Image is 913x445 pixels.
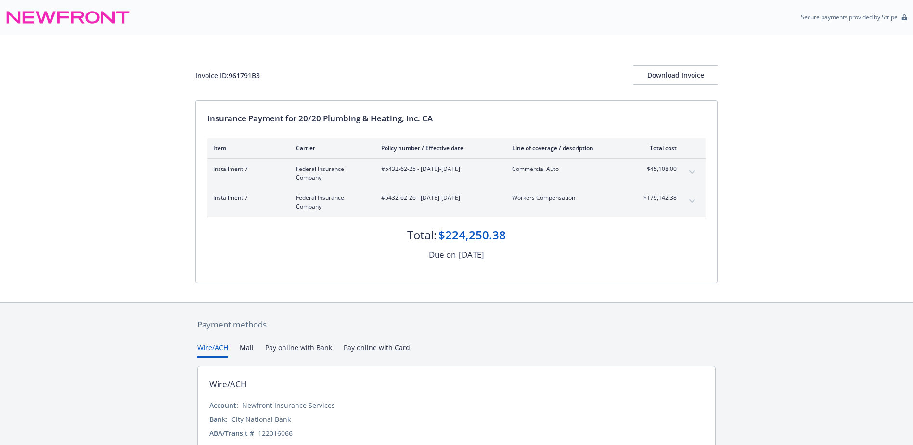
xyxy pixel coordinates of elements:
div: Item [213,144,281,152]
span: Workers Compensation [512,194,625,202]
div: ABA/Transit # [209,428,254,438]
span: Commercial Auto [512,165,625,173]
span: Installment 7 [213,194,281,202]
div: Invoice ID: 961791B3 [195,70,260,80]
span: #5432-62-26 - [DATE]-[DATE] [381,194,497,202]
button: Pay online with Card [344,342,410,358]
div: Bank: [209,414,228,424]
div: Payment methods [197,318,716,331]
button: Wire/ACH [197,342,228,358]
div: 122016066 [258,428,293,438]
span: Federal Insurance Company [296,165,366,182]
button: Download Invoice [633,65,718,85]
div: Installment 7Federal Insurance Company#5432-62-25 - [DATE]-[DATE]Commercial Auto$45,108.00expand ... [207,159,706,188]
span: $45,108.00 [641,165,677,173]
div: Installment 7Federal Insurance Company#5432-62-26 - [DATE]-[DATE]Workers Compensation$179,142.38e... [207,188,706,217]
span: Federal Insurance Company [296,194,366,211]
span: $179,142.38 [641,194,677,202]
div: Due on [429,249,456,261]
div: Carrier [296,144,366,152]
div: Line of coverage / description [512,144,625,152]
div: City National Bank [231,414,291,424]
div: Download Invoice [633,66,718,84]
span: #5432-62-25 - [DATE]-[DATE] [381,165,497,173]
div: [DATE] [459,249,484,261]
div: Newfront Insurance Services [242,400,335,410]
button: Mail [240,342,254,358]
div: Insurance Payment for 20/20 Plumbing & Heating, Inc. CA [207,112,706,125]
div: Total: [407,227,437,243]
p: Secure payments provided by Stripe [801,13,898,21]
button: expand content [684,194,700,209]
div: Account: [209,400,238,410]
div: $224,250.38 [438,227,506,243]
div: Total cost [641,144,677,152]
button: Pay online with Bank [265,342,332,358]
span: Installment 7 [213,165,281,173]
div: Policy number / Effective date [381,144,497,152]
button: expand content [684,165,700,180]
div: Wire/ACH [209,378,247,391]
